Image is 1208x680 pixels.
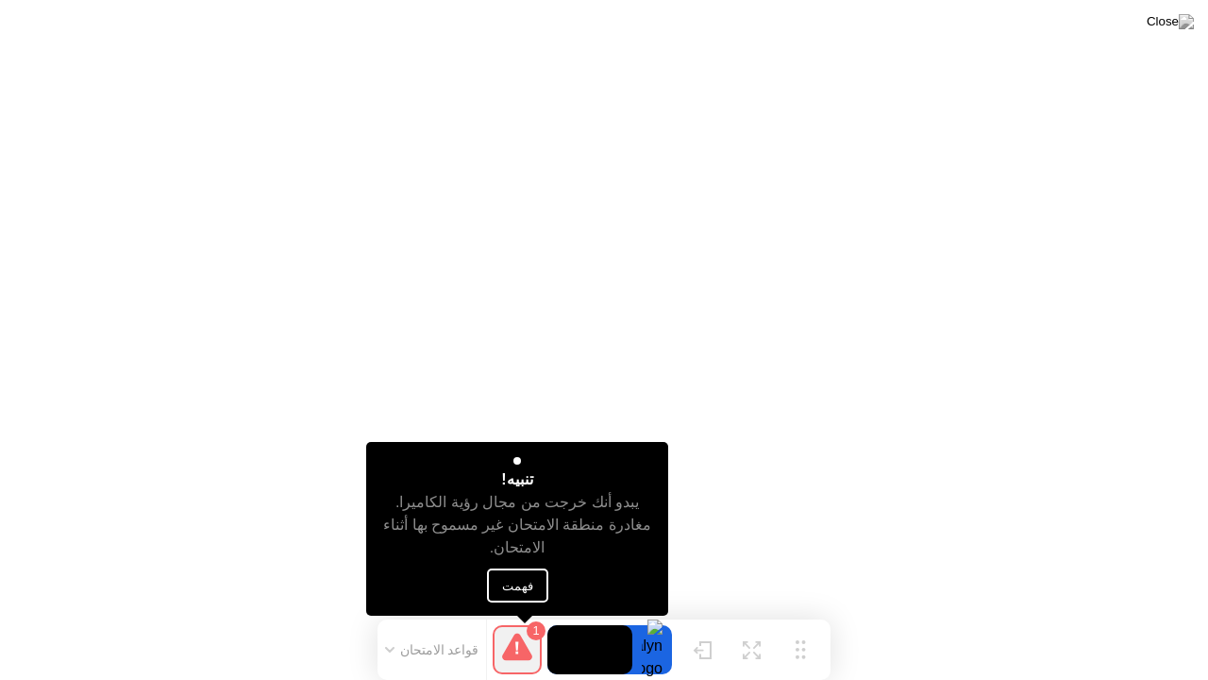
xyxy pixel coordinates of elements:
[487,569,548,603] button: فهمت
[527,621,545,640] div: 1
[383,491,652,559] div: يبدو أنك خرجت من مجال رؤية الكاميرا. مغادرة منطقة الامتحان غير مسموح بها أثناء الامتحان.
[501,468,532,491] div: تنبيه!
[1147,14,1194,29] img: Close
[379,641,485,658] button: قواعد الامتحان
